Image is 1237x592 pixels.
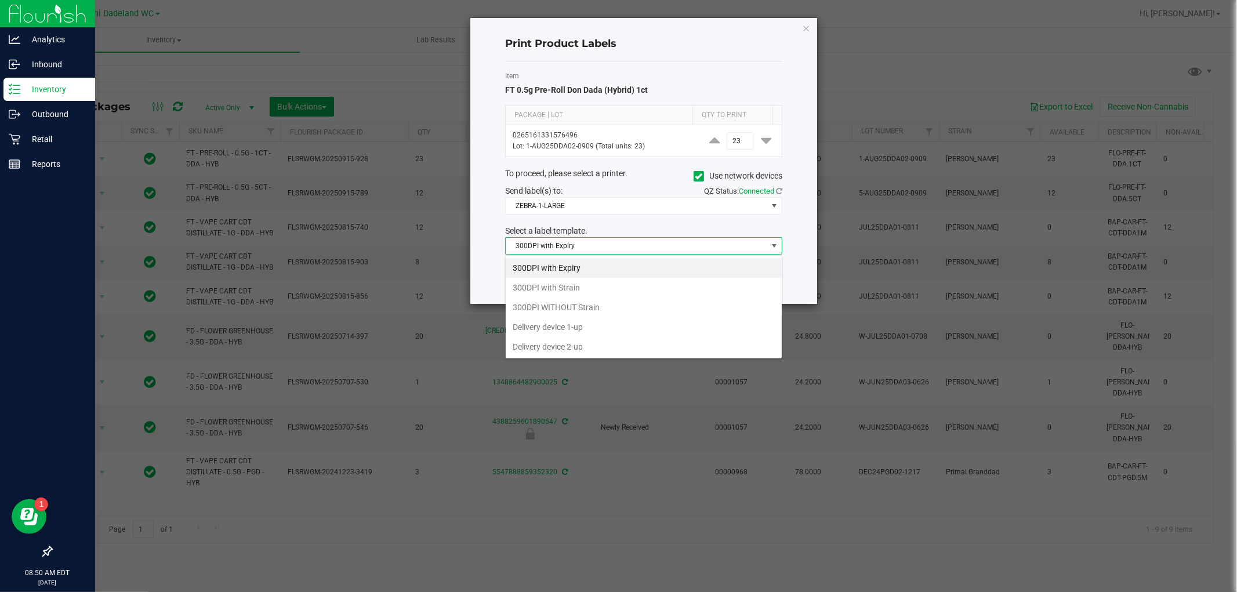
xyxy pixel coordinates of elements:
p: Reports [20,157,90,171]
label: Item [505,71,782,81]
inline-svg: Outbound [9,108,20,120]
p: 0265161331576496 [513,130,692,141]
div: To proceed, please select a printer. [496,168,791,185]
p: 08:50 AM EDT [5,568,90,578]
inline-svg: Reports [9,158,20,170]
p: [DATE] [5,578,90,587]
inline-svg: Inventory [9,83,20,95]
inline-svg: Analytics [9,34,20,45]
span: Send label(s) to: [505,186,563,195]
p: Analytics [20,32,90,46]
th: Package | Lot [506,106,692,125]
iframe: Resource center [12,499,46,534]
h4: Print Product Labels [505,37,782,52]
li: Delivery device 2-up [506,337,782,357]
li: Delivery device 1-up [506,317,782,337]
span: ZEBRA-1-LARGE [506,198,767,214]
p: Outbound [20,107,90,121]
span: QZ Status: [704,187,782,195]
p: Retail [20,132,90,146]
span: 300DPI with Expiry [506,238,767,254]
p: Inventory [20,82,90,96]
span: FT 0.5g Pre-Roll Don Dada (Hybrid) 1ct [505,85,648,95]
inline-svg: Inbound [9,59,20,70]
inline-svg: Retail [9,133,20,145]
p: Lot: 1-AUG25DDA02-0909 (Total units: 23) [513,141,692,152]
li: 300DPI with Strain [506,278,782,297]
li: 300DPI with Expiry [506,258,782,278]
label: Use network devices [694,170,782,182]
span: Connected [739,187,774,195]
li: 300DPI WITHOUT Strain [506,297,782,317]
th: Qty to Print [692,106,772,125]
p: Inbound [20,57,90,71]
div: Select a label template. [496,225,791,237]
iframe: Resource center unread badge [34,497,48,511]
